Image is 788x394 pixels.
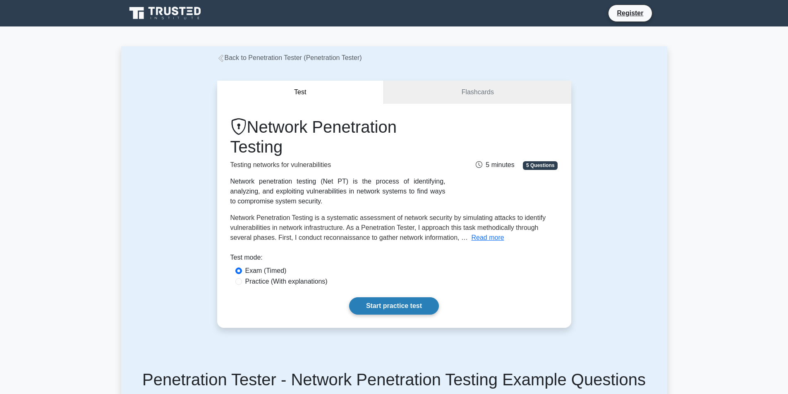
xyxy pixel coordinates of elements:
[230,160,445,170] p: Testing networks for vulnerabilities
[384,81,571,104] a: Flashcards
[131,370,657,389] h5: Penetration Tester - Network Penetration Testing Example Questions
[471,233,504,243] button: Read more
[523,161,558,170] span: 5 Questions
[612,8,648,18] a: Register
[245,266,287,276] label: Exam (Timed)
[245,277,328,287] label: Practice (With explanations)
[217,54,362,61] a: Back to Penetration Tester (Penetration Tester)
[230,253,558,266] div: Test mode:
[349,297,439,315] a: Start practice test
[230,177,445,206] div: Network penetration testing (Net PT) is the process of identifying, analyzing, and exploiting vul...
[217,81,384,104] button: Test
[476,161,514,168] span: 5 minutes
[230,117,445,157] h1: Network Penetration Testing
[230,214,546,241] span: Network Penetration Testing is a systematic assessment of network security by simulating attacks ...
